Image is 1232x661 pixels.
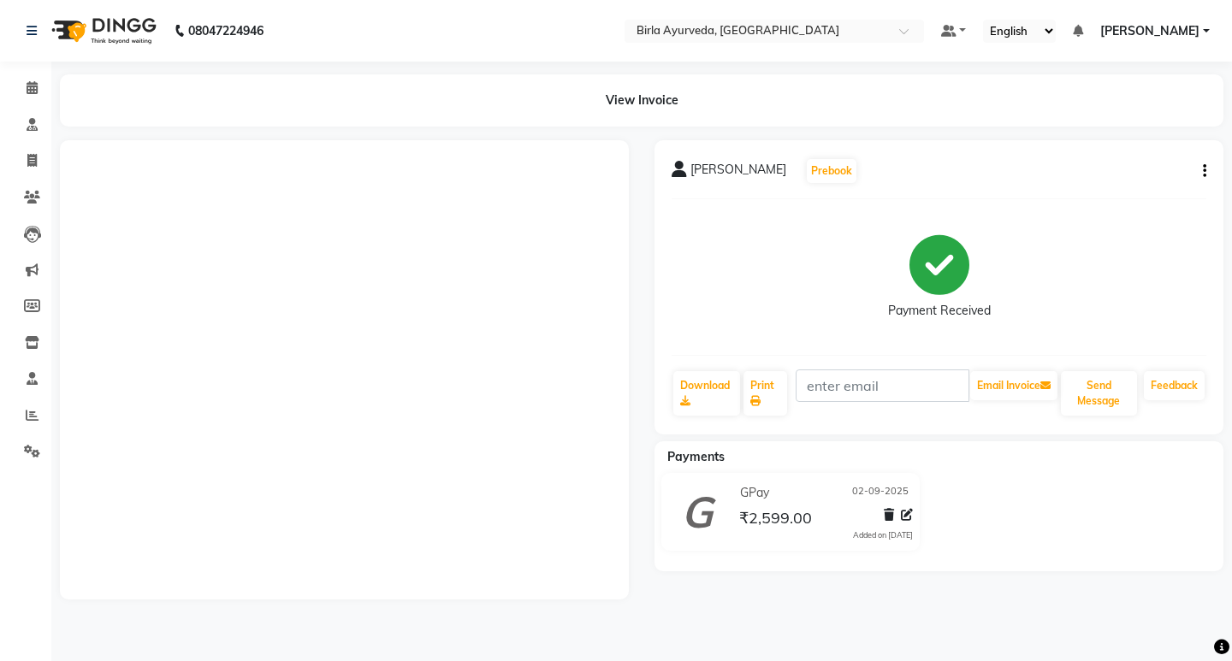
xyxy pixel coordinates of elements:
[1061,371,1137,416] button: Send Message
[796,369,968,402] input: enter email
[740,484,769,502] span: GPay
[188,7,264,55] b: 08047224946
[1144,371,1205,400] a: Feedback
[970,371,1057,400] button: Email Invoice
[60,74,1223,127] div: View Invoice
[853,529,913,541] div: Added on [DATE]
[44,7,161,55] img: logo
[673,371,740,416] a: Download
[1100,22,1199,40] span: [PERSON_NAME]
[739,508,812,532] span: ₹2,599.00
[888,302,991,320] div: Payment Received
[690,161,786,185] span: [PERSON_NAME]
[852,484,909,502] span: 02-09-2025
[667,449,725,464] span: Payments
[807,159,856,183] button: Prebook
[743,371,787,416] a: Print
